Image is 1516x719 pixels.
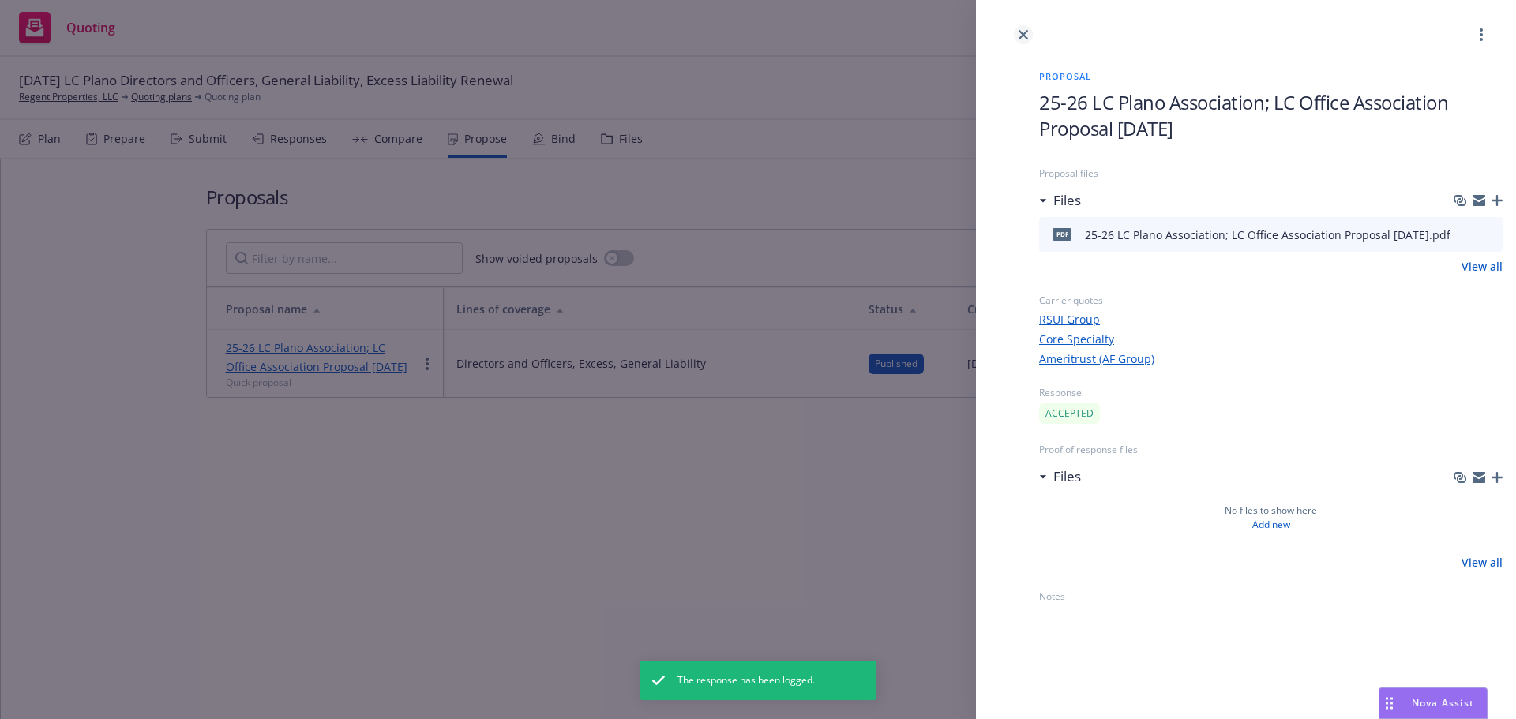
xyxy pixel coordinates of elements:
span: ACCEPTED [1045,406,1094,421]
span: The response has been logged. [677,673,815,687]
span: Response [1039,386,1503,400]
div: Files [1039,190,1081,211]
button: download file [1457,225,1469,244]
a: View all [1462,258,1503,275]
span: Proposal files [1039,167,1503,181]
button: preview file [1482,225,1496,244]
a: RSUI Group [1039,311,1503,328]
span: Carrier quotes [1039,294,1503,308]
a: more [1472,25,1491,44]
span: No files to show here [1225,504,1317,518]
h1: 25-26 LC Plano Association; LC Office Association Proposal [DATE] [1039,89,1453,141]
h3: Files [1053,190,1081,211]
h3: Files [1053,466,1081,487]
a: View all [1462,554,1503,571]
span: Proposal [1039,69,1453,83]
span: Notes [1039,590,1503,604]
div: Files [1039,466,1081,487]
button: Nova Assist [1379,687,1488,719]
a: Ameritrust (AF Group) [1039,350,1503,367]
div: Drag to move [1379,688,1399,718]
a: close [1014,25,1033,44]
a: Core Specialty [1039,331,1503,347]
span: Nova Assist [1412,696,1474,710]
div: 25-26 LC Plano Association; LC Office Association Proposal [DATE].pdf [1085,227,1450,243]
span: Proof of response files [1039,443,1503,457]
span: pdf [1053,228,1071,240]
a: Add new [1252,518,1290,532]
